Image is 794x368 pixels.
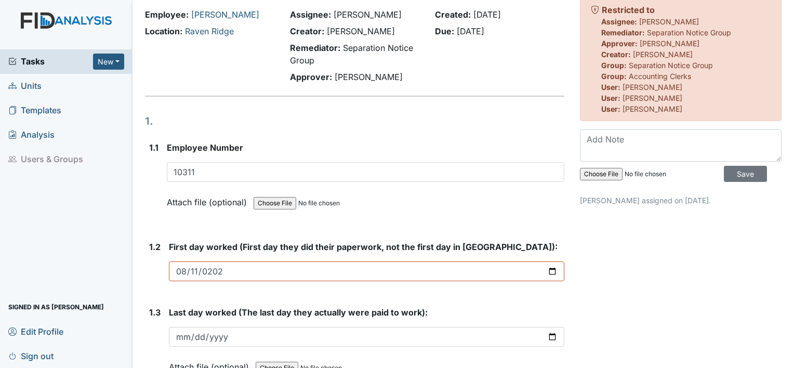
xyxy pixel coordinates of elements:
[290,43,413,65] span: Separation Notice Group
[623,104,682,113] span: [PERSON_NAME]
[335,72,403,82] span: [PERSON_NAME]
[629,72,691,81] span: Accounting Clerks
[639,17,699,26] span: [PERSON_NAME]
[167,142,243,153] span: Employee Number
[601,72,627,81] strong: Group:
[8,323,63,339] span: Edit Profile
[602,5,655,15] strong: Restricted to
[169,242,558,252] span: First day worked (First day they did their paperwork, not the first day in [GEOGRAPHIC_DATA]):
[8,299,104,315] span: Signed in as [PERSON_NAME]
[457,26,484,36] span: [DATE]
[633,50,693,59] span: [PERSON_NAME]
[601,104,620,113] strong: User:
[290,72,332,82] strong: Approver:
[623,94,682,102] span: [PERSON_NAME]
[167,190,251,208] label: Attach file (optional)
[601,94,620,102] strong: User:
[290,9,331,20] strong: Assignee:
[8,55,93,68] a: Tasks
[623,83,682,91] span: [PERSON_NAME]
[601,50,631,59] strong: Creator:
[145,9,189,20] strong: Employee:
[601,83,620,91] strong: User:
[473,9,501,20] span: [DATE]
[185,26,234,36] a: Raven Ridge
[8,78,42,94] span: Units
[145,26,182,36] strong: Location:
[290,43,340,53] strong: Remediator:
[334,9,402,20] span: [PERSON_NAME]
[93,54,124,70] button: New
[149,241,161,253] label: 1.2
[601,61,627,70] strong: Group:
[601,28,645,37] strong: Remediator:
[8,348,54,364] span: Sign out
[8,127,55,143] span: Analysis
[145,113,564,129] h1: 1.
[640,39,699,48] span: [PERSON_NAME]
[580,195,782,206] p: [PERSON_NAME] assigned on [DATE].
[149,141,158,154] label: 1.1
[601,39,638,48] strong: Approver:
[169,307,428,318] span: Last day worked (The last day they actually were paid to work):
[647,28,731,37] span: Separation Notice Group
[290,26,324,36] strong: Creator:
[327,26,395,36] span: [PERSON_NAME]
[435,9,471,20] strong: Created:
[149,306,161,319] label: 1.3
[629,61,713,70] span: Separation Notice Group
[601,17,637,26] strong: Assignee:
[191,9,259,20] a: [PERSON_NAME]
[435,26,454,36] strong: Due:
[8,102,61,119] span: Templates
[724,166,767,182] input: Save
